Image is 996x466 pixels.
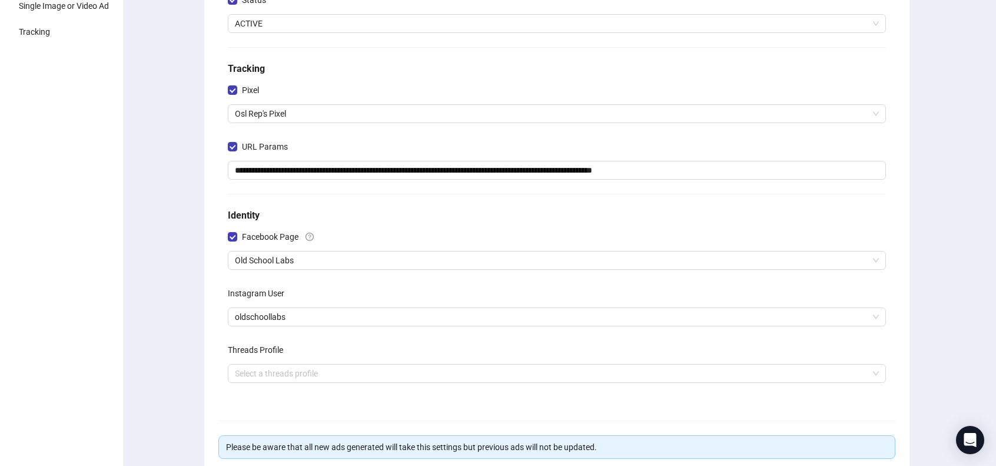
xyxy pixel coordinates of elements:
[228,341,291,359] label: Threads Profile
[235,252,879,269] span: Old School Labs
[235,308,879,326] span: oldschoollabs
[235,105,879,123] span: Osl Rep's Pixel
[228,209,886,223] h5: Identity
[19,27,50,37] span: Tracking
[237,230,303,243] span: Facebook Page
[228,62,886,76] h5: Tracking
[226,441,888,454] div: Please be aware that all new ads generated will take this settings but previous ads will not be u...
[306,233,314,241] span: question-circle
[19,1,109,11] span: Single Image or Video Ad
[237,140,293,153] span: URL Params
[956,426,984,454] div: Open Intercom Messenger
[235,15,879,32] span: ACTIVE
[237,84,264,97] span: Pixel
[228,284,292,303] label: Instagram User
